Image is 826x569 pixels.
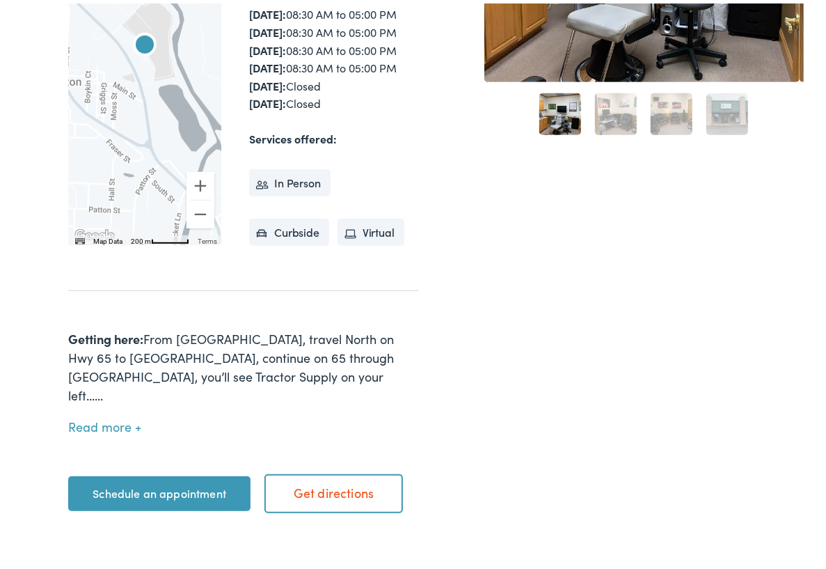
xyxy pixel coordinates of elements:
[249,3,286,18] strong: [DATE]:
[249,166,331,194] li: In Person
[198,234,217,242] a: Terms (opens in new tab)
[264,471,403,510] a: Get directions
[249,92,286,107] strong: [DATE]:
[595,90,637,132] a: 2
[68,326,418,401] div: From [GEOGRAPHIC_DATA], travel North on Hwy 65 to [GEOGRAPHIC_DATA], continue on 65 through [GEOG...
[127,232,193,242] button: Map Scale: 200 m per 51 pixels
[68,473,251,508] a: Schedule an appointment
[186,197,214,225] button: Zoom out
[706,90,748,132] a: 4
[249,215,329,243] li: Curbside
[72,224,118,242] img: Google
[337,215,404,243] li: Virtual
[249,75,286,90] strong: [DATE]:
[249,56,286,72] strong: [DATE]:
[128,26,161,60] div: AudioNova
[131,234,151,242] span: 200 m
[68,327,143,344] strong: Getting here:
[249,127,337,143] strong: Services offered:
[72,224,118,242] a: Open this area in Google Maps (opens a new window)
[249,21,286,36] strong: [DATE]:
[651,90,692,132] a: 3
[93,233,122,243] button: Map Data
[75,233,85,243] button: Keyboard shortcuts
[186,169,214,196] button: Zoom in
[249,39,286,54] strong: [DATE]:
[68,416,141,431] button: Read more
[539,90,581,132] a: 1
